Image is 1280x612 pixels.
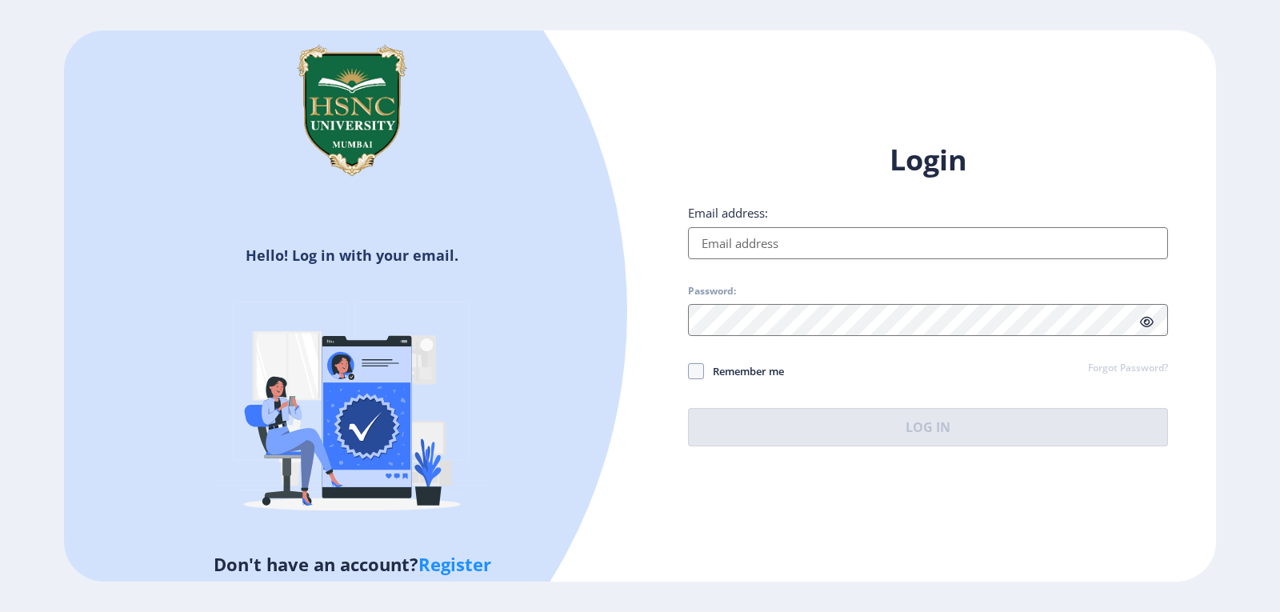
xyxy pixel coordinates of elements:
h1: Login [688,141,1168,179]
h5: Don't have an account? [76,551,628,577]
span: Remember me [704,362,784,381]
a: Register [418,552,491,576]
button: Log In [688,408,1168,446]
input: Email address [688,227,1168,259]
img: hsnc.png [272,30,432,190]
a: Forgot Password? [1088,362,1168,376]
label: Email address: [688,205,768,221]
label: Password: [688,285,736,298]
img: Verified-rafiki.svg [212,271,492,551]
